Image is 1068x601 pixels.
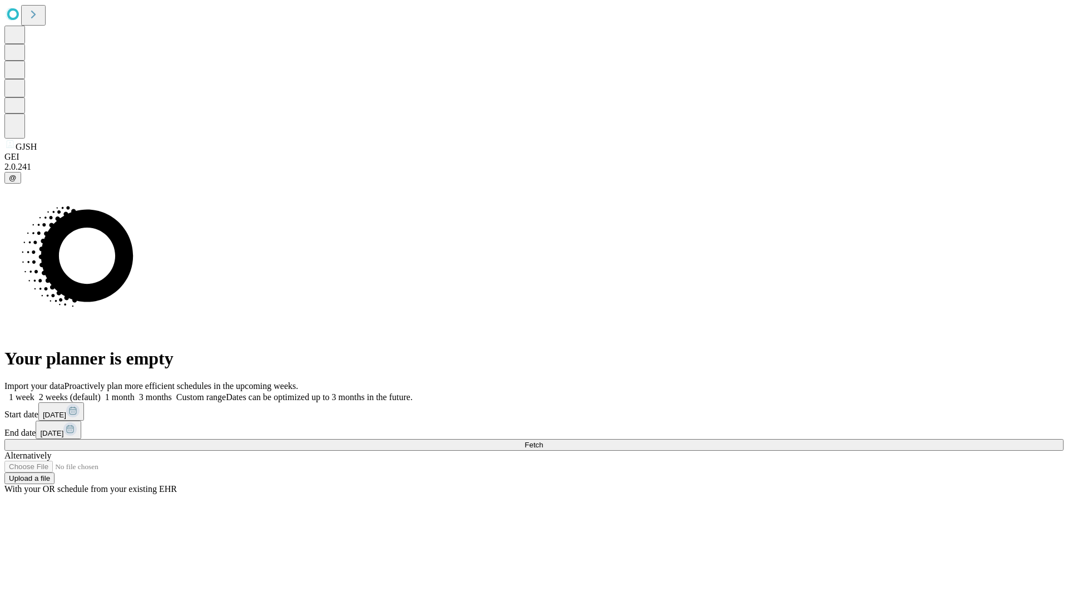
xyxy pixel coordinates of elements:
span: 1 week [9,392,34,402]
span: 3 months [139,392,172,402]
span: @ [9,174,17,182]
span: Dates can be optimized up to 3 months in the future. [226,392,412,402]
h1: Your planner is empty [4,348,1064,369]
span: Alternatively [4,451,51,460]
span: Fetch [525,441,543,449]
div: End date [4,421,1064,439]
button: [DATE] [38,402,84,421]
button: Upload a file [4,472,55,484]
span: [DATE] [43,411,66,419]
div: Start date [4,402,1064,421]
span: 2 weeks (default) [39,392,101,402]
div: GEI [4,152,1064,162]
span: With your OR schedule from your existing EHR [4,484,177,494]
button: Fetch [4,439,1064,451]
span: GJSH [16,142,37,151]
span: Custom range [176,392,226,402]
button: @ [4,172,21,184]
button: [DATE] [36,421,81,439]
div: 2.0.241 [4,162,1064,172]
span: [DATE] [40,429,63,437]
span: Proactively plan more efficient schedules in the upcoming weeks. [65,381,298,391]
span: 1 month [105,392,135,402]
span: Import your data [4,381,65,391]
